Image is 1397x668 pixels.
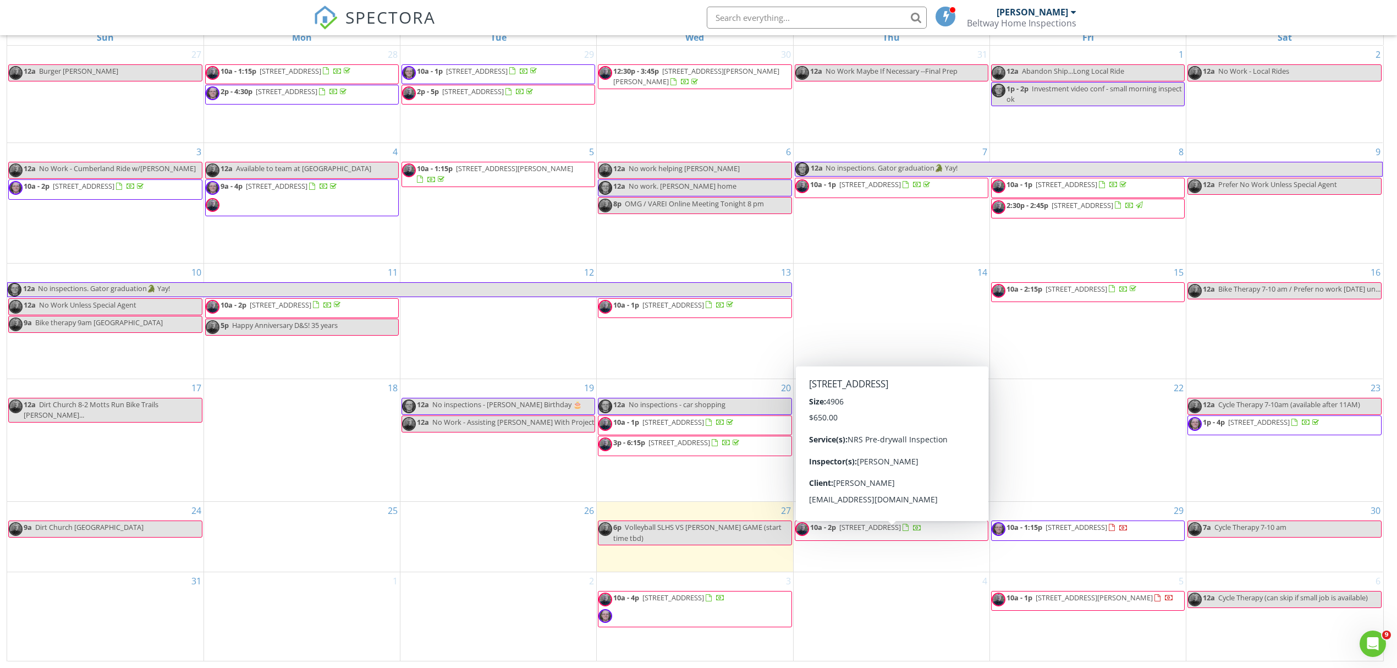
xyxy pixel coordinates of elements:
a: Go to August 26, 2025 [582,502,596,519]
td: Go to August 28, 2025 [793,502,989,572]
img: dsc_0001_2.jpg [992,84,1005,97]
a: Wednesday [683,30,706,45]
span: 12a [24,399,36,409]
a: 10a - 1:15p [STREET_ADDRESS] [991,521,1185,540]
a: 2:30p - 2:45p [STREET_ADDRESS] [1007,200,1145,210]
span: Dirt Church [GEOGRAPHIC_DATA] [35,522,144,532]
span: 12a [24,66,36,76]
td: Go to September 6, 2025 [1186,572,1383,661]
td: Go to September 4, 2025 [793,572,989,661]
a: Go to August 22, 2025 [1171,379,1186,397]
span: 12a [1203,179,1215,189]
span: [STREET_ADDRESS] [839,522,901,532]
td: Go to September 2, 2025 [400,572,597,661]
img: dsc_0001_2.jpg [8,283,21,297]
td: Go to September 5, 2025 [989,572,1186,661]
img: dsc_0001_2.jpg [598,609,612,623]
span: No Work Unless Special Agent [39,300,136,310]
a: Tuesday [488,30,509,45]
a: 10a - 1p [STREET_ADDRESS] [402,64,595,84]
span: Bike therapy 9am [GEOGRAPHIC_DATA] [35,317,163,327]
td: Go to August 4, 2025 [204,143,400,264]
span: 2:30p - 2:45p [1007,200,1048,210]
span: 9a [24,317,32,327]
td: Go to August 31, 2025 [7,572,204,661]
img: djp_8.jpg [598,437,612,451]
a: 1p - 4p [STREET_ADDRESS] [1203,417,1321,427]
span: Cycle Therapy 7-10am (available after 11AM) [1218,399,1360,409]
a: 2:30p - 2:45p [STREET_ADDRESS] [991,199,1185,218]
span: 3p - 6:15p [613,437,645,447]
span: Volleyball SLHS VS [PERSON_NAME] GAME (start time tbd) [613,522,782,543]
td: Go to August 24, 2025 [7,502,204,572]
a: 10a - 2p [STREET_ADDRESS] [221,300,343,310]
span: 10a - 1p [1007,593,1032,603]
a: Go to September 1, 2025 [391,572,400,590]
td: Go to July 30, 2025 [597,46,793,143]
span: [STREET_ADDRESS] [256,86,317,96]
a: 10a - 1:15p [STREET_ADDRESS] [205,64,399,84]
span: Investment video conf - small morning inspect ok [1007,84,1182,104]
a: Monday [290,30,314,45]
span: [STREET_ADDRESS] [1036,179,1097,189]
span: 12a [24,163,36,173]
img: djp_8.jpg [402,417,416,431]
span: Bike Therapy 7-10 am / Prefer no work [DATE] un... [1218,284,1380,294]
a: 2p - 4:30p [STREET_ADDRESS] [221,86,349,96]
img: djp_8.jpg [598,522,612,536]
span: 12a [613,399,625,409]
a: Go to August 17, 2025 [189,379,204,397]
td: Go to August 19, 2025 [400,379,597,502]
a: Go to July 27, 2025 [189,46,204,63]
a: 2p - 5p [STREET_ADDRESS] [402,85,595,105]
span: OMG / VAREI Online Meeting Tonight 8 pm [625,199,764,209]
span: No work helping [PERSON_NAME] [629,163,740,173]
img: djp_8.jpg [206,320,219,334]
span: No Work - Assisting [PERSON_NAME] With Project [432,417,595,427]
span: [STREET_ADDRESS] [260,66,321,76]
span: 12a [1203,66,1215,76]
span: [STREET_ADDRESS] [642,593,704,603]
a: Friday [1080,30,1096,45]
span: 9a - 4p [221,181,243,191]
span: 10a - 1p [613,417,639,427]
a: 10a - 4p [STREET_ADDRESS] [598,591,791,627]
span: Happy Anniversary D&S! 35 years [232,320,338,330]
a: Go to August 27, 2025 [779,502,793,519]
a: Go to August 31, 2025 [189,572,204,590]
span: 2p - 5p [417,86,439,96]
span: 10a - 2p [24,181,50,191]
img: djp_8.jpg [598,66,612,80]
td: Go to August 20, 2025 [597,379,793,502]
a: 10a - 1p [STREET_ADDRESS] [598,415,791,435]
a: Go to August 15, 2025 [1171,264,1186,281]
span: Available to team at [GEOGRAPHIC_DATA] [236,163,371,173]
td: Go to August 29, 2025 [989,502,1186,572]
a: 10a - 1p [STREET_ADDRESS] [613,300,735,310]
a: Go to September 2, 2025 [587,572,596,590]
span: [STREET_ADDRESS] [1228,417,1290,427]
img: djp_8.jpg [1188,593,1202,606]
a: Go to August 3, 2025 [194,143,204,161]
span: No inspections. Gator graduation🐊 Yay! [826,163,958,173]
img: djp_8.jpg [206,198,219,212]
span: 2p - 4:30p [221,86,252,96]
img: dsc_0001_2.jpg [402,66,416,80]
a: 10a - 1p [STREET_ADDRESS][PERSON_NAME] [991,591,1185,611]
a: Go to August 30, 2025 [1368,502,1383,519]
a: 10a - 1:15p [STREET_ADDRESS][PERSON_NAME] [402,162,595,187]
a: Go to August 12, 2025 [582,264,596,281]
td: Go to August 18, 2025 [204,379,400,502]
a: 10a - 1p [STREET_ADDRESS] [795,178,988,198]
a: 10a - 2:15p [STREET_ADDRESS] [991,282,1185,302]
span: 1p - 4p [1203,417,1225,427]
span: 10a - 1p [417,66,443,76]
img: djp_8.jpg [402,163,416,177]
td: Go to July 29, 2025 [400,46,597,143]
a: 12:30p - 3:45p [STREET_ADDRESS][PERSON_NAME][PERSON_NAME] [613,66,779,86]
a: Thursday [881,30,902,45]
a: Go to August 19, 2025 [582,379,596,397]
span: [STREET_ADDRESS] [642,417,704,427]
img: djp_8.jpg [9,66,23,80]
span: No Work - Cumberland Ride w/[PERSON_NAME] [39,163,196,173]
